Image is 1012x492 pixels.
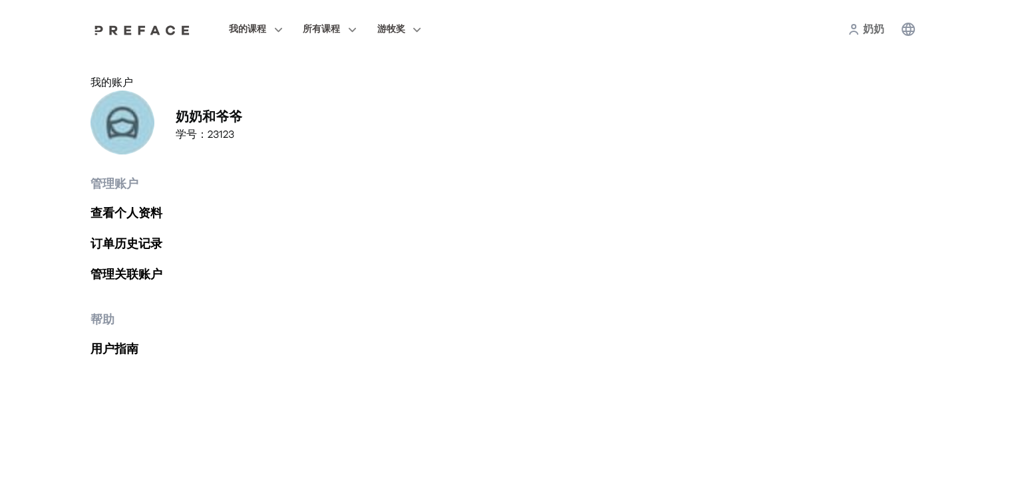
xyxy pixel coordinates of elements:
[229,25,266,34] font: 我的课程
[299,21,361,38] button: 所有课程
[176,129,208,140] font: 学号：
[90,314,114,326] font: 帮助
[90,235,922,254] a: 订单历史记录
[90,208,162,220] font: 查看个人资料
[90,238,162,250] font: 订单历史记录
[90,269,162,281] font: 管理关联账户
[90,340,922,359] a: 用户指南
[208,129,234,140] font: 23123
[303,25,340,34] font: 所有课程
[176,111,242,124] font: 奶奶和爷爷
[90,204,922,223] a: 查看个人资料
[90,344,138,356] font: 用户指南
[90,178,138,190] font: 管理账户
[377,25,405,34] font: 游牧奖
[863,21,884,37] a: 奶奶
[863,24,884,35] font: 奶奶
[91,25,194,35] img: 序言标志
[91,24,194,35] a: 序言标志
[225,21,287,38] button: 我的课程
[90,77,133,88] font: 我的账户
[373,21,425,38] button: 游牧奖
[90,91,154,154] img: 个人资料图片
[90,266,922,284] a: 管理关联账户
